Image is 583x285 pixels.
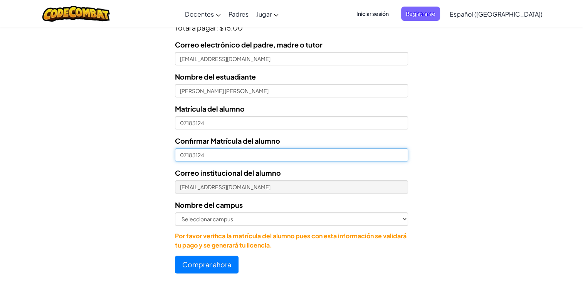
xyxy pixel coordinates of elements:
p: Por favor verifica la matrícula del alumno pues con esta información se validará tu pago y se gen... [175,231,408,250]
a: Jugar [252,3,282,24]
span: Docentes [185,10,214,18]
label: Matrícula del alumno [175,103,245,114]
a: Docentes [181,3,225,24]
label: Correo electrónico del padre, madre o tutor [175,39,323,50]
a: Padres [225,3,252,24]
label: Nombre del estuadiante [175,71,256,82]
span: Jugar [256,10,272,18]
label: Nombre del campus [175,199,243,210]
button: Iniciar sesión [352,7,393,21]
button: Comprar ahora [175,256,239,273]
span: Español ([GEOGRAPHIC_DATA]) [450,10,543,18]
a: Español ([GEOGRAPHIC_DATA]) [446,3,546,24]
label: Confirmar Matrícula del alumno [175,135,280,146]
button: Registrarse [401,7,440,21]
img: CodeCombat logo [42,6,110,22]
label: Correo institucional del alumno [175,167,281,178]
